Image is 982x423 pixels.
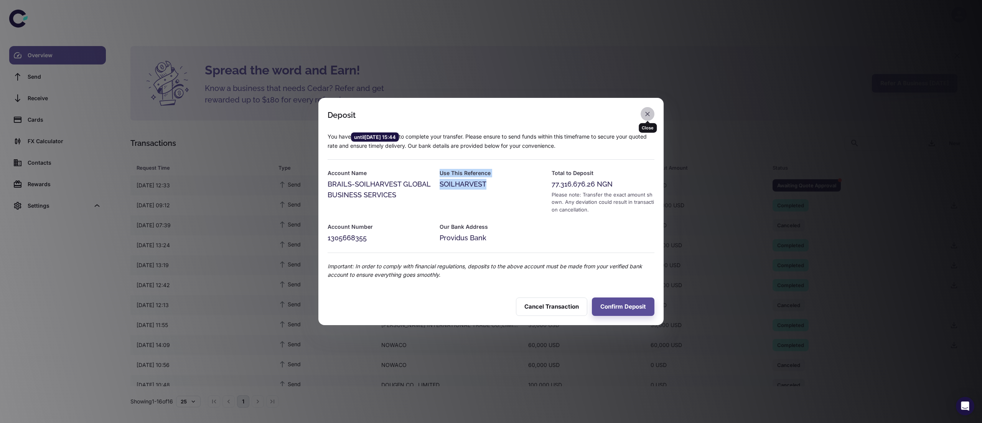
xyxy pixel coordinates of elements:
[639,123,657,133] div: Close
[351,133,399,141] span: until [DATE] 15:44
[328,233,430,243] div: 1305668355
[552,179,654,190] div: 77,316,676.26 NGN
[592,297,654,316] button: Confirm Deposit
[516,297,587,316] button: Cancel Transaction
[440,179,542,190] div: SOILHARVEST
[552,191,654,214] div: Please note: Transfer the exact amount shown. Any deviation could result in transaction cancellat...
[328,262,654,279] p: Important: In order to comply with financial regulations, deposits to the above account must be m...
[440,233,542,243] div: Providus Bank
[440,169,542,177] h6: Use This Reference
[328,223,430,231] h6: Account Number
[956,397,974,415] div: Open Intercom Messenger
[328,111,356,120] div: Deposit
[328,169,430,177] h6: Account Name
[328,179,430,200] div: BRAILS-SOILHARVEST GLOBAL BUSINESS SERVICES
[440,223,542,231] h6: Our Bank Address
[552,169,654,177] h6: Total to Deposit
[328,132,654,150] p: You have to complete your transfer. Please ensure to send funds within this timeframe to secure y...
